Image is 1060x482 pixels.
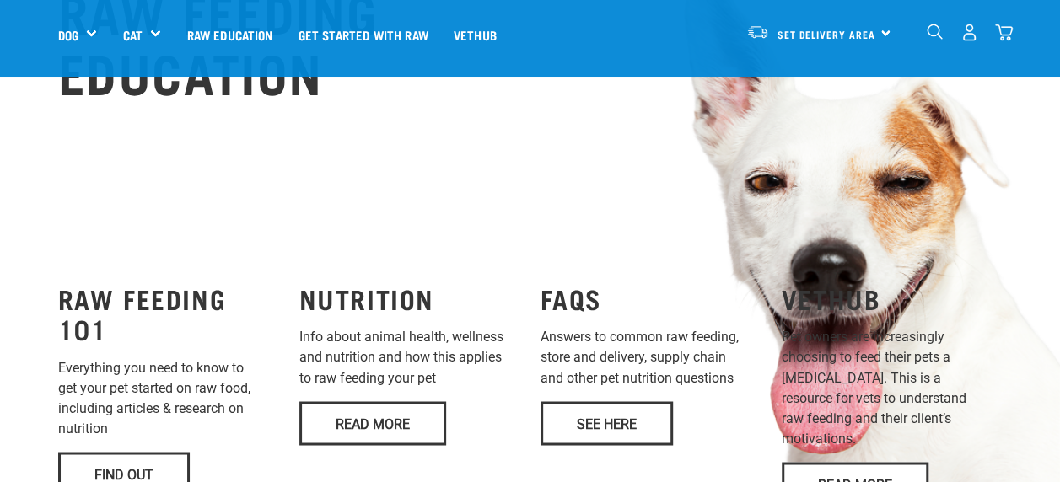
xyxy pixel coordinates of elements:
[995,24,1013,41] img: home-icon@2x.png
[299,327,520,388] p: Info about animal health, wellness and nutrition and how this applies to raw feeding your pet
[174,1,285,68] a: Raw Education
[782,327,1003,448] p: Pet owners are increasingly choosing to feed their pets a [MEDICAL_DATA]. This is a resource for ...
[286,1,441,68] a: Get started with Raw
[58,283,279,344] h3: RAW FEEDING 101
[58,25,78,45] a: Dog
[782,283,1003,313] h3: VETHUB
[299,283,520,313] h3: NUTRITION
[541,283,761,313] h3: FAQS
[746,24,769,40] img: van-moving.png
[58,357,279,438] p: Everything you need to know to get your pet started on raw food, including articles & research on...
[778,31,875,37] span: Set Delivery Area
[927,24,943,40] img: home-icon-1@2x.png
[441,1,509,68] a: Vethub
[960,24,978,41] img: user.png
[541,401,673,445] a: See Here
[122,25,142,45] a: Cat
[299,401,446,445] a: Read More
[541,327,761,388] p: Answers to common raw feeding, store and delivery, supply chain and other pet nutrition questions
